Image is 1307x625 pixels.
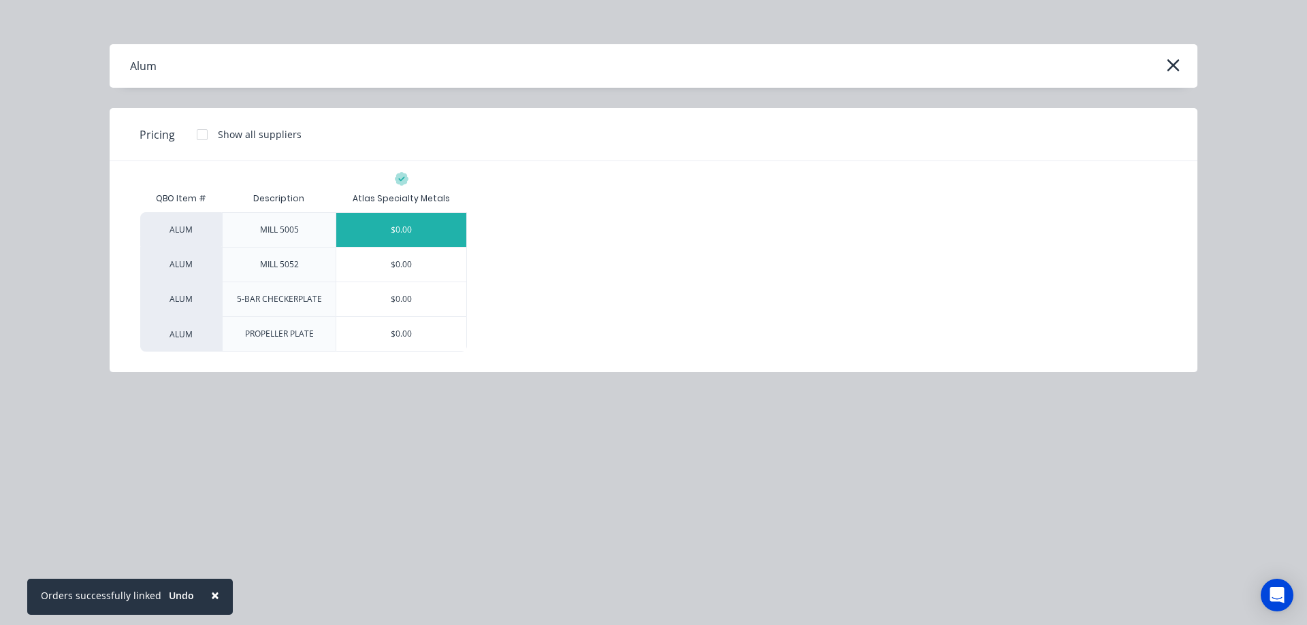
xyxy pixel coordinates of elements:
div: $0.00 [336,213,466,247]
span: × [211,586,219,605]
div: Open Intercom Messenger [1261,579,1293,611]
div: PROPELLER PLATE [245,328,314,340]
span: Pricing [140,126,175,143]
div: Show all suppliers [218,127,302,141]
div: ALUM [140,247,222,282]
button: Close [197,579,233,611]
div: QBO Item # [140,185,222,212]
div: ALUM [140,316,222,352]
div: Atlas Specialty Metals [353,192,450,205]
div: ALUM [140,212,222,247]
div: MILL 5052 [260,258,299,271]
div: $0.00 [336,317,466,351]
div: $0.00 [336,248,466,282]
div: ALUM [140,282,222,316]
div: 5-BAR CHECKERPLATE [237,293,322,305]
div: Orders successfully linked [41,588,161,603]
button: Undo [161,586,201,606]
div: $0.00 [336,282,466,316]
div: Alum [130,58,157,74]
div: Description [242,182,315,216]
div: MILL 5005 [260,224,299,236]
